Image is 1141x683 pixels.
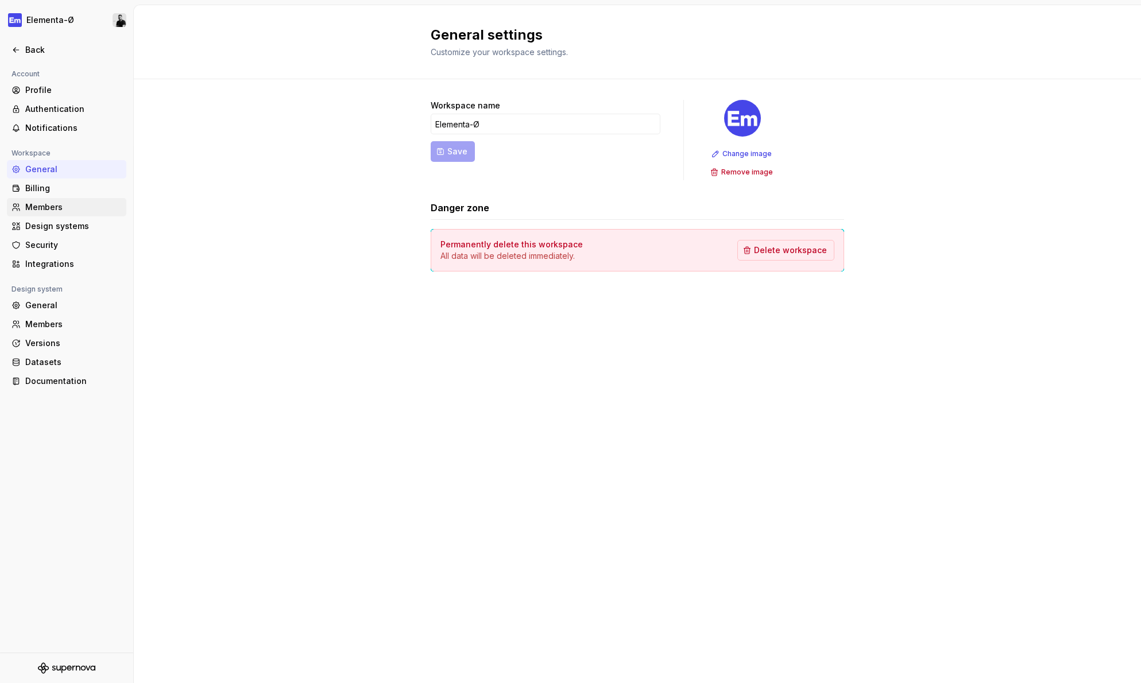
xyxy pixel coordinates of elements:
[707,164,778,180] button: Remove image
[25,220,122,232] div: Design systems
[7,353,126,371] a: Datasets
[25,103,122,115] div: Authentication
[754,245,827,256] span: Delete workspace
[7,119,126,137] a: Notifications
[721,168,773,177] span: Remove image
[7,179,126,197] a: Billing
[7,160,126,178] a: General
[25,375,122,387] div: Documentation
[25,258,122,270] div: Integrations
[7,100,126,118] a: Authentication
[25,337,122,349] div: Versions
[708,146,777,162] button: Change image
[7,81,126,99] a: Profile
[25,319,122,330] div: Members
[113,13,126,27] img: Riyadh Gordon
[7,198,126,216] a: Members
[25,239,122,251] div: Security
[7,296,126,315] a: General
[7,236,126,254] a: Security
[7,282,67,296] div: Design system
[431,47,568,57] span: Customize your workspace settings.
[7,315,126,333] a: Members
[737,240,834,261] button: Delete workspace
[25,356,122,368] div: Datasets
[25,122,122,134] div: Notifications
[7,146,55,160] div: Workspace
[7,372,126,390] a: Documentation
[7,217,126,235] a: Design systems
[440,239,583,250] h4: Permanently delete this workspace
[724,100,761,137] img: e72e9e65-9f43-4cb3-89a7-ea83765f03bf.png
[7,67,44,81] div: Account
[38,662,95,674] svg: Supernova Logo
[7,255,126,273] a: Integrations
[25,201,122,213] div: Members
[2,7,131,33] button: Elementa-ØRiyadh Gordon
[25,183,122,194] div: Billing
[25,164,122,175] div: General
[8,13,22,27] img: e72e9e65-9f43-4cb3-89a7-ea83765f03bf.png
[26,14,74,26] div: Elementa-Ø
[25,300,122,311] div: General
[431,201,489,215] h3: Danger zone
[722,149,772,158] span: Change image
[431,26,830,44] h2: General settings
[25,44,122,56] div: Back
[431,100,500,111] label: Workspace name
[7,334,126,352] a: Versions
[440,250,583,262] p: All data will be deleted immediately.
[25,84,122,96] div: Profile
[7,41,126,59] a: Back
